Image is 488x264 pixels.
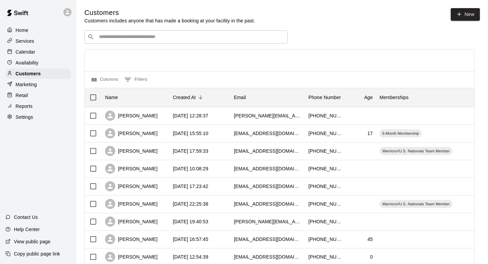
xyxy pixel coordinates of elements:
[380,88,409,107] div: Memberships
[173,253,208,260] div: 2025-09-02 12:54:39
[367,236,373,243] div: 45
[5,69,71,79] a: Customers
[173,183,208,190] div: 2025-09-04 17:23:42
[173,130,208,137] div: 2025-09-08 15:55:10
[173,88,196,107] div: Created At
[16,59,39,66] p: Availability
[84,17,255,24] p: Customers includes anyone that has made a booking at your facility in the past.
[234,253,302,260] div: michaelcarrozza@comcast.net
[5,112,71,122] a: Settings
[5,90,71,100] a: Retail
[105,181,158,191] div: [PERSON_NAME]
[173,218,208,225] div: 2025-09-02 19:40:53
[196,93,205,102] button: Sort
[16,49,35,55] p: Calendar
[380,148,452,154] span: Warriors//U.S. Nationals Team Member
[451,8,480,21] a: New
[5,25,71,35] a: Home
[173,112,208,119] div: 2025-09-09 12:28:37
[16,81,37,88] p: Marketing
[234,236,302,243] div: calgraves@gmail.com
[308,218,342,225] div: +15738086025
[16,38,34,44] p: Services
[84,8,255,17] h5: Customers
[5,47,71,57] a: Calendar
[5,79,71,90] a: Marketing
[230,88,305,107] div: Email
[173,236,208,243] div: 2025-09-02 16:57:45
[169,88,230,107] div: Created At
[123,74,149,85] button: Show filters
[308,253,342,260] div: +16309469592
[308,201,342,207] div: +15738645114
[234,88,246,107] div: Email
[234,218,302,225] div: amynicolemahoney@hotmail.com
[380,201,452,207] span: Warriors//U.S. Nationals Team Member
[16,70,41,77] p: Customers
[308,112,342,119] div: +15733566086
[380,129,422,137] div: 6-Month Membership
[14,250,60,257] p: Copy public page link
[105,216,158,227] div: [PERSON_NAME]
[308,88,341,107] div: Phone Number
[376,88,478,107] div: Memberships
[308,130,342,137] div: +15738816395
[234,165,302,172] div: tonypalmer021@gmail.com
[173,148,208,154] div: 2025-09-06 17:59:33
[380,131,422,136] span: 6-Month Membership
[234,130,302,137] div: terillbean@yahoo.com
[105,164,158,174] div: [PERSON_NAME]
[16,114,33,120] p: Settings
[105,111,158,121] div: [PERSON_NAME]
[308,183,342,190] div: +15733247431
[5,36,71,46] a: Services
[173,165,208,172] div: 2025-09-06 10:08:29
[234,183,302,190] div: aricbremer@gmail.com
[84,30,288,44] div: Search customers by name or email
[5,58,71,68] a: Availability
[105,252,158,262] div: [PERSON_NAME]
[173,201,208,207] div: 2025-09-03 22:25:38
[5,101,71,111] a: Reports
[105,199,158,209] div: [PERSON_NAME]
[102,88,169,107] div: Name
[105,128,158,138] div: [PERSON_NAME]
[308,165,342,172] div: +15733098921
[14,226,40,233] p: Help Center
[234,201,302,207] div: annegregstonnichols@gmail.com
[308,236,342,243] div: +15739991494
[380,200,452,208] div: Warriors//U.S. Nationals Team Member
[105,88,118,107] div: Name
[234,148,302,154] div: mnparker5@gmail.com
[14,238,50,245] p: View public page
[16,27,28,34] p: Home
[346,88,376,107] div: Age
[380,147,452,155] div: Warriors//U.S. Nationals Team Member
[105,234,158,244] div: [PERSON_NAME]
[105,146,158,156] div: [PERSON_NAME]
[370,253,373,260] div: 0
[16,103,33,110] p: Reports
[16,92,28,99] p: Retail
[305,88,346,107] div: Phone Number
[364,88,373,107] div: Age
[308,148,342,154] div: +15732301342
[14,214,38,221] p: Contact Us
[90,74,120,85] button: Select columns
[367,130,373,137] div: 17
[234,112,302,119] div: chris@columbiapoolandspa.com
